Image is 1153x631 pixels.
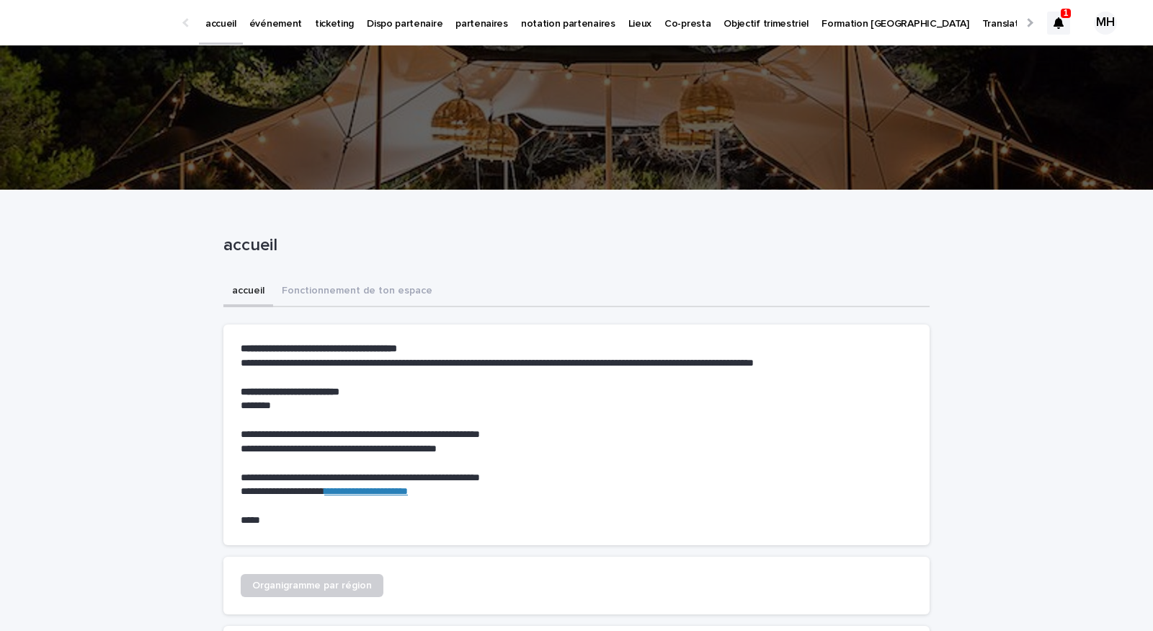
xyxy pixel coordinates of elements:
p: accueil [223,235,924,256]
button: accueil [223,277,273,307]
a: Organigramme par région [241,574,383,597]
div: 1 [1047,12,1070,35]
div: MH [1094,12,1117,35]
button: Fonctionnement de ton espace [273,277,441,307]
span: Organigramme par région [252,581,372,591]
img: Ls34BcGeRexTGTNfXpUC [29,9,169,37]
p: 1 [1064,8,1069,18]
